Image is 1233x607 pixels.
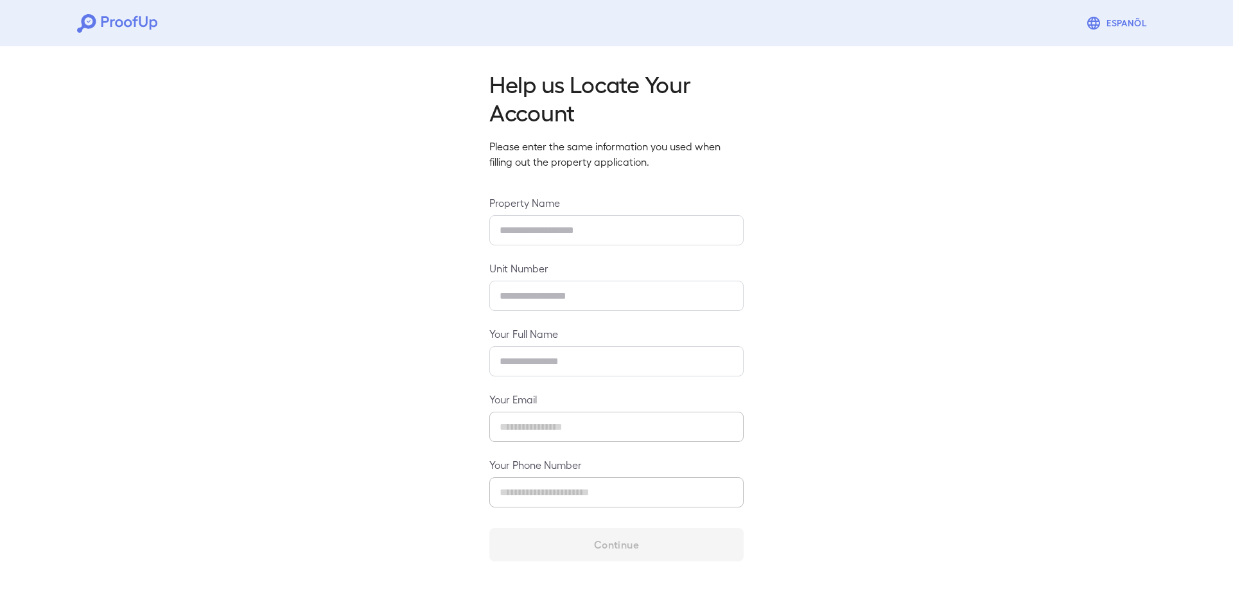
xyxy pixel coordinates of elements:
[489,261,744,276] label: Unit Number
[489,139,744,170] p: Please enter the same information you used when filling out the property application.
[489,392,744,407] label: Your Email
[489,195,744,210] label: Property Name
[489,457,744,472] label: Your Phone Number
[489,326,744,341] label: Your Full Name
[489,69,744,126] h2: Help us Locate Your Account
[1081,10,1156,36] button: Espanõl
